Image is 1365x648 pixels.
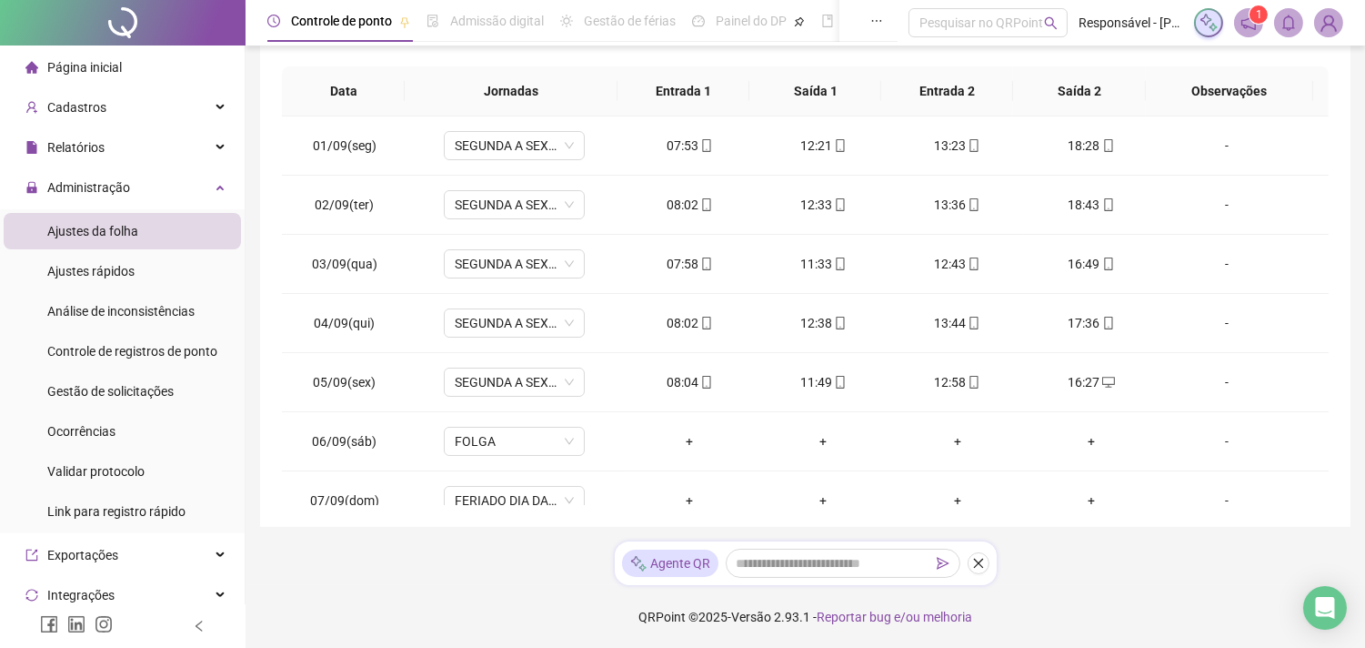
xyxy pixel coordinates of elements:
[1250,5,1268,24] sup: 1
[1315,9,1342,36] img: 36590
[637,491,742,511] div: +
[267,15,280,27] span: clock-circle
[1173,136,1280,156] div: -
[399,16,410,27] span: pushpin
[1039,313,1143,333] div: 17:36
[966,198,980,211] span: mobile
[1039,254,1143,274] div: 16:49
[817,610,972,624] span: Reportar bug e/ou melhoria
[312,434,376,449] span: 06/09(sáb)
[405,66,617,116] th: Jornadas
[47,140,105,155] span: Relatórios
[1039,491,1143,511] div: +
[771,372,876,392] div: 11:49
[47,264,135,278] span: Ajustes rápidos
[455,250,574,278] span: SEGUNDA A SEXTA NOVO
[870,15,883,27] span: ellipsis
[1159,81,1299,101] span: Observações
[731,610,771,624] span: Versão
[310,493,379,508] span: 07/09(dom)
[95,615,113,633] span: instagram
[312,257,377,271] span: 03/09(qua)
[1100,258,1115,270] span: mobile
[584,14,676,28] span: Gestão de férias
[622,550,718,577] div: Agente QR
[455,309,574,337] span: SEGUNDA A SEXTA NOVO
[637,372,742,392] div: 08:04
[1039,431,1143,451] div: +
[966,317,980,329] span: mobile
[1173,254,1280,274] div: -
[832,198,847,211] span: mobile
[972,557,985,570] span: close
[427,15,439,27] span: file-done
[771,254,876,274] div: 11:33
[637,313,742,333] div: 08:02
[716,14,787,28] span: Painel do DP
[1199,13,1219,33] img: sparkle-icon.fc2bf0ac1784a2077858766a79e2daf3.svg
[47,224,138,238] span: Ajustes da folha
[794,16,805,27] span: pushpin
[905,313,1009,333] div: 13:44
[771,136,876,156] div: 12:21
[832,258,847,270] span: mobile
[313,138,376,153] span: 01/09(seg)
[47,60,122,75] span: Página inicial
[1280,15,1297,31] span: bell
[905,195,1009,215] div: 13:36
[749,66,881,116] th: Saída 1
[193,620,206,633] span: left
[832,317,847,329] span: mobile
[905,136,1009,156] div: 13:23
[1173,372,1280,392] div: -
[455,428,574,455] span: FOLGA
[25,181,38,194] span: lock
[47,464,145,479] span: Validar protocolo
[698,198,713,211] span: mobile
[47,180,130,195] span: Administração
[821,15,834,27] span: book
[1100,317,1115,329] span: mobile
[25,141,38,154] span: file
[314,316,375,330] span: 04/09(qui)
[1039,195,1143,215] div: 18:43
[1039,372,1143,392] div: 16:27
[1240,15,1257,31] span: notification
[1100,376,1115,389] span: desktop
[47,504,186,519] span: Link para registro rápido
[617,66,749,116] th: Entrada 1
[47,344,217,359] span: Controle de registros de ponto
[1173,491,1280,511] div: -
[692,15,705,27] span: dashboard
[629,554,647,573] img: sparkle-icon.fc2bf0ac1784a2077858766a79e2daf3.svg
[25,61,38,74] span: home
[1079,13,1183,33] span: Responsável - [PERSON_NAME]
[315,197,374,212] span: 02/09(ter)
[637,195,742,215] div: 08:02
[1173,313,1280,333] div: -
[881,66,1013,116] th: Entrada 2
[698,258,713,270] span: mobile
[966,258,980,270] span: mobile
[450,14,544,28] span: Admissão digital
[905,431,1009,451] div: +
[1100,139,1115,152] span: mobile
[1256,8,1262,21] span: 1
[47,100,106,115] span: Cadastros
[905,372,1009,392] div: 12:58
[637,254,742,274] div: 07:58
[25,101,38,114] span: user-add
[1303,586,1347,630] div: Open Intercom Messenger
[40,615,58,633] span: facebook
[455,369,574,396] span: SEGUNDA A SEXTA NOVO
[455,487,574,514] span: FERIADO DIA DA INDEPENDÊNCIA
[771,313,876,333] div: 12:38
[1044,16,1058,30] span: search
[47,304,195,319] span: Análise de inconsistências
[25,589,38,602] span: sync
[771,431,876,451] div: +
[771,195,876,215] div: 12:33
[291,14,392,28] span: Controle de ponto
[966,139,980,152] span: mobile
[637,431,742,451] div: +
